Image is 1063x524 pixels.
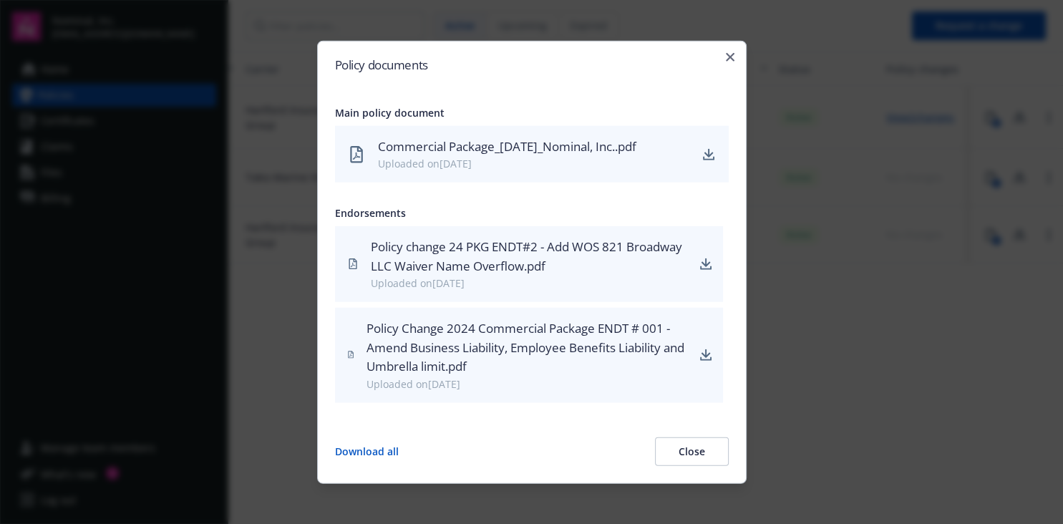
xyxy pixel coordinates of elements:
div: Policy Change 2024 Commercial Package ENDT # 001 - Amend Business Liability, Employee Benefits Li... [367,319,689,376]
div: Uploaded on [DATE] [378,156,689,171]
a: download [700,256,712,273]
div: Uploaded on [DATE] [367,376,689,391]
button: Download all [335,437,399,465]
div: Endorsements [335,205,729,220]
button: Close [655,437,729,465]
h2: Policy documents [335,59,729,71]
a: download [700,346,712,364]
div: Main policy document [335,105,729,120]
div: Uploaded on [DATE] [371,276,689,291]
a: download [700,145,717,162]
div: Commercial Package_[DATE]_Nominal, Inc..pdf [378,137,689,156]
div: Policy change 24 PKG ENDT#2 - Add WOS 821 Broadway LLC Waiver Name Overflow.pdf [371,238,689,276]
